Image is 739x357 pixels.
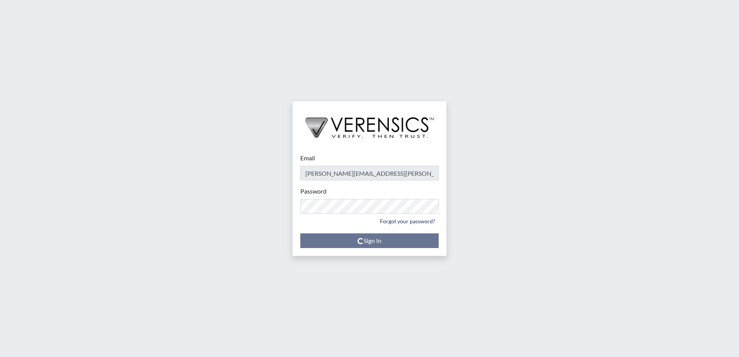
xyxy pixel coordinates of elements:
button: Sign In [300,233,439,248]
label: Email [300,153,315,163]
img: logo-wide-black.2aad4157.png [293,101,446,146]
a: Forgot your password? [376,215,439,227]
input: Email [300,166,439,180]
label: Password [300,187,327,196]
